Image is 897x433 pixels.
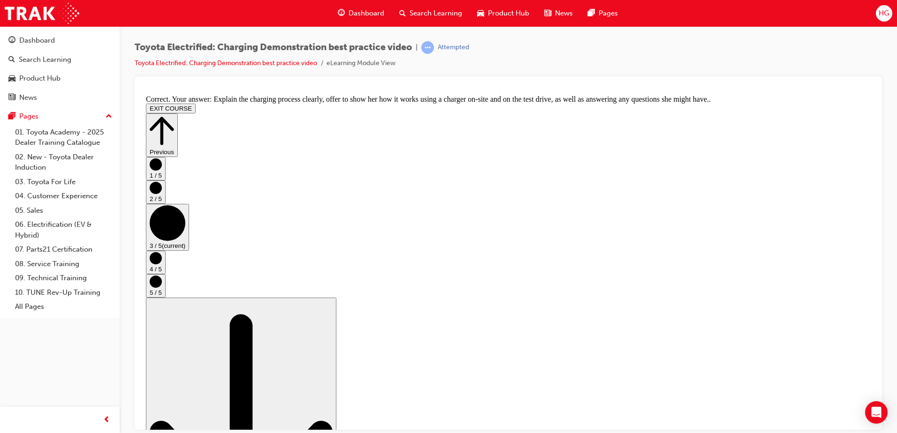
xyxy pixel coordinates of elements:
span: car-icon [8,75,15,83]
span: 1 / 5 [8,81,20,88]
span: car-icon [477,7,484,19]
a: 03. Toyota For Life [11,175,116,189]
div: Attempted [438,43,469,52]
a: 09. Technical Training [11,271,116,285]
span: search-icon [399,7,406,19]
div: Search Learning [19,54,71,65]
a: 10. TUNE Rev-Up Training [11,285,116,300]
div: Open Intercom Messenger [865,401,888,424]
div: Pages [19,111,38,122]
span: 3 / 5 [8,151,20,158]
a: Toyota Electrified: Charging Demonstration best practice video [135,59,317,67]
button: Pages [4,108,116,125]
a: 08. Service Training [11,257,116,271]
span: Previous [8,57,32,64]
a: 07. Parts21 Certification [11,242,116,257]
img: Trak [5,3,79,24]
a: Product Hub [4,70,116,87]
a: pages-iconPages [580,4,625,23]
span: prev-icon [103,414,110,426]
span: guage-icon [338,7,345,19]
button: 5 / 5 [4,183,23,206]
div: Product Hub [19,73,61,84]
a: Dashboard [4,32,116,49]
button: Previous [4,22,36,66]
button: 4 / 5 [4,159,23,183]
div: Dashboard [19,35,55,46]
a: 05. Sales [11,203,116,218]
span: 2 / 5 [8,104,20,111]
li: eLearning Module View [327,58,395,69]
a: 02. New - Toyota Dealer Induction [11,150,116,175]
button: 2 / 5 [4,89,23,112]
div: News [19,92,37,103]
span: | [416,42,418,53]
a: 06. Electrification (EV & Hybrid) [11,217,116,242]
span: (current) [20,151,43,158]
span: pages-icon [8,112,15,121]
span: Pages [599,8,618,19]
span: HG [879,8,889,19]
a: 04. Customer Experience [11,189,116,203]
span: search-icon [8,56,15,64]
span: Product Hub [488,8,529,19]
a: news-iconNews [537,4,580,23]
button: EXIT COURSE [4,12,53,22]
span: pages-icon [588,7,595,19]
button: DashboardSearch LearningProduct HubNews [4,30,116,108]
a: News [4,89,116,106]
a: 01. Toyota Academy - 2025 Dealer Training Catalogue [11,125,116,150]
a: car-iconProduct Hub [470,4,537,23]
div: Correct. Your answer: Explain the charging process clearly, offer to show her how it works using ... [4,4,729,12]
span: guage-icon [8,37,15,45]
span: news-icon [544,7,551,19]
a: All Pages [11,299,116,314]
a: guage-iconDashboard [330,4,392,23]
button: HG [876,5,892,22]
button: 1 / 5 [4,66,23,89]
span: Dashboard [349,8,384,19]
span: 5 / 5 [8,198,20,205]
span: news-icon [8,94,15,102]
a: search-iconSearch Learning [392,4,470,23]
span: News [555,8,573,19]
span: learningRecordVerb_ATTEMPT-icon [421,41,434,54]
span: 4 / 5 [8,174,20,181]
span: up-icon [106,111,112,123]
a: Search Learning [4,51,116,68]
span: Search Learning [410,8,462,19]
span: Toyota Electrified: Charging Demonstration best practice video [135,42,412,53]
button: 3 / 5(current) [4,112,47,159]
